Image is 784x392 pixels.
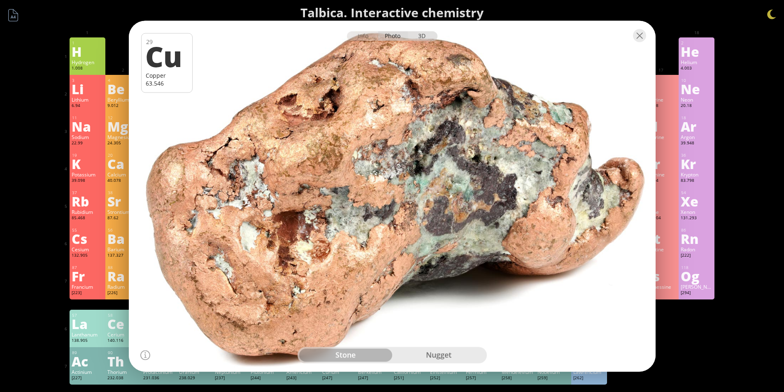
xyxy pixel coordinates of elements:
[358,369,390,375] div: Berkelium
[681,78,712,83] div: 10
[645,269,677,283] div: Ts
[72,331,103,338] div: Lanthanum
[63,4,721,21] h1: Talbica. Interactive chemistry
[645,290,677,297] div: [293]
[681,190,712,195] div: 54
[72,227,103,233] div: 55
[72,120,103,133] div: Na
[146,79,188,87] div: 63.546
[107,355,139,368] div: Th
[107,178,139,184] div: 40.078
[681,103,712,109] div: 20.18
[72,209,103,215] div: Rubidium
[107,96,139,103] div: Beryllium
[347,31,379,41] div: Info
[72,190,103,195] div: 37
[645,195,677,208] div: I
[72,317,103,330] div: La
[107,369,139,375] div: Thorium
[645,134,677,140] div: Chlorine
[72,65,103,72] div: 1.008
[681,215,712,222] div: 131.293
[107,195,139,208] div: Sr
[72,350,103,355] div: 89
[394,369,426,375] div: Californium
[645,153,677,158] div: 35
[72,140,103,147] div: 22.99
[430,375,462,382] div: [252]
[72,355,103,368] div: Ac
[107,171,139,178] div: Calcium
[72,246,103,253] div: Cesium
[645,120,677,133] div: Cl
[681,232,712,245] div: Rn
[645,227,677,233] div: 85
[645,157,677,170] div: Br
[681,171,712,178] div: Krypton
[107,338,139,344] div: 140.116
[107,375,139,382] div: 232.038
[107,253,139,259] div: 137.327
[108,115,139,121] div: 12
[145,42,187,70] div: Cu
[681,153,712,158] div: 36
[645,283,677,290] div: Tennessine
[108,265,139,270] div: 88
[72,313,103,318] div: 57
[72,40,103,46] div: 1
[681,96,712,103] div: Neon
[107,246,139,253] div: Barium
[107,134,139,140] div: Magnesium
[645,103,677,109] div: 18.998
[645,209,677,215] div: Iodine
[107,269,139,283] div: Ra
[573,375,605,382] div: [262]
[108,190,139,195] div: 38
[143,375,175,382] div: 231.036
[107,331,139,338] div: Cerium
[645,246,677,253] div: Astatine
[681,246,712,253] div: Radon
[72,103,103,109] div: 6.94
[251,369,282,375] div: Plutonium
[502,369,533,375] div: Mendelevium
[681,59,712,65] div: Helium
[72,96,103,103] div: Lithium
[72,369,103,375] div: Actinium
[72,171,103,178] div: Potassium
[681,227,712,233] div: 86
[322,375,354,382] div: [247]
[645,82,677,95] div: F
[645,215,677,222] div: 126.904
[107,103,139,109] div: 9.012
[645,265,677,270] div: 117
[72,178,103,184] div: 39.098
[681,209,712,215] div: Xenon
[299,348,392,362] div: stone
[430,369,462,375] div: Einsteinium
[72,78,103,83] div: 3
[72,375,103,382] div: [227]
[466,369,498,375] div: Fermium
[322,369,354,375] div: Curium
[72,195,103,208] div: Rb
[681,195,712,208] div: Xe
[681,157,712,170] div: Kr
[179,369,211,375] div: Uranium
[394,375,426,382] div: [251]
[72,232,103,245] div: Cs
[286,375,318,382] div: [243]
[215,369,247,375] div: Neptunium
[681,290,712,297] div: [294]
[72,45,103,58] div: H
[107,290,139,297] div: [226]
[107,157,139,170] div: Ca
[645,140,677,147] div: 35.45
[108,78,139,83] div: 4
[681,120,712,133] div: Ar
[108,313,139,318] div: 58
[645,171,677,178] div: Bromine
[72,338,103,344] div: 138.905
[72,153,103,158] div: 19
[143,369,175,375] div: Protactinium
